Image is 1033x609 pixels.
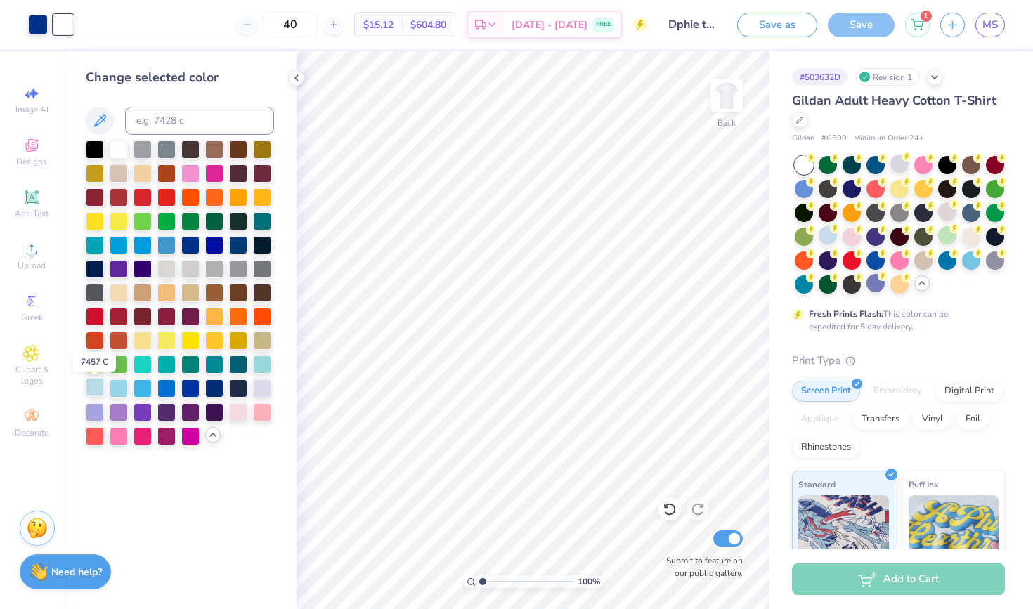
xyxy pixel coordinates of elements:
[935,381,1003,402] div: Digital Print
[717,117,736,129] div: Back
[854,133,924,145] span: Minimum Order: 24 +
[982,17,998,33] span: MS
[792,409,848,430] div: Applique
[909,477,938,492] span: Puff Ink
[15,208,48,219] span: Add Text
[792,381,860,402] div: Screen Print
[596,20,611,30] span: FREE
[792,437,860,458] div: Rhinestones
[15,427,48,438] span: Decorate
[852,409,909,430] div: Transfers
[73,352,116,372] div: 7457 C
[658,11,727,39] input: Untitled Design
[578,575,600,588] span: 100 %
[18,260,46,271] span: Upload
[921,11,932,22] span: 1
[809,308,982,333] div: This color can be expedited for 5 day delivery.
[51,565,102,579] strong: Need help?
[21,312,43,323] span: Greek
[956,409,989,430] div: Foil
[821,133,847,145] span: # G500
[86,68,274,87] div: Change selected color
[792,68,848,86] div: # 503632D
[909,495,999,565] img: Puff Ink
[792,353,1005,369] div: Print Type
[7,364,56,386] span: Clipart & logos
[512,18,587,32] span: [DATE] - [DATE]
[263,12,318,37] input: – –
[363,18,394,32] span: $15.12
[713,81,741,110] img: Back
[15,104,48,115] span: Image AI
[792,92,996,109] span: Gildan Adult Heavy Cotton T-Shirt
[792,133,814,145] span: Gildan
[855,68,920,86] div: Revision 1
[864,381,931,402] div: Embroidery
[737,13,817,37] button: Save as
[975,13,1005,37] a: MS
[913,409,952,430] div: Vinyl
[798,477,836,492] span: Standard
[125,107,274,135] input: e.g. 7428 c
[410,18,446,32] span: $604.80
[809,308,883,320] strong: Fresh Prints Flash:
[798,495,889,565] img: Standard
[16,156,47,167] span: Designs
[658,554,743,579] label: Submit to feature on our public gallery.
